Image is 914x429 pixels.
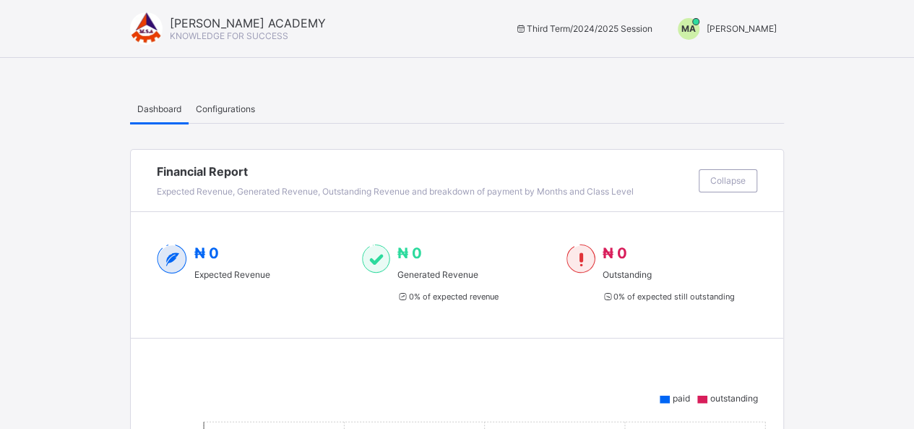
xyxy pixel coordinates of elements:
span: Dashboard [137,103,181,114]
span: Outstanding [603,269,735,280]
span: paid [673,393,690,404]
span: [PERSON_NAME] ACADEMY [170,16,326,30]
span: Generated Revenue [397,269,498,280]
span: ₦ 0 [603,245,627,262]
img: paid-1.3eb1404cbcb1d3b736510a26bbfa3ccb.svg [362,245,390,273]
span: outstanding [710,393,758,404]
span: Expected Revenue, Generated Revenue, Outstanding Revenue and breakdown of payment by Months and C... [157,186,634,197]
span: session/term information [514,23,652,34]
span: Collapse [710,175,746,186]
span: Configurations [196,103,255,114]
img: expected-2.4343d3e9d0c965b919479240f3db56ac.svg [157,245,187,273]
span: Financial Report [157,164,691,179]
span: KNOWLEDGE FOR SUCCESS [170,30,288,41]
img: outstanding-1.146d663e52f09953f639664a84e30106.svg [566,245,595,273]
span: ₦ 0 [397,245,422,262]
span: 0 % of expected revenue [397,292,498,302]
span: [PERSON_NAME] [707,23,777,34]
span: MA [681,23,696,34]
span: Expected Revenue [194,269,270,280]
span: ₦ 0 [194,245,219,262]
span: 0 % of expected still outstanding [603,292,735,302]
